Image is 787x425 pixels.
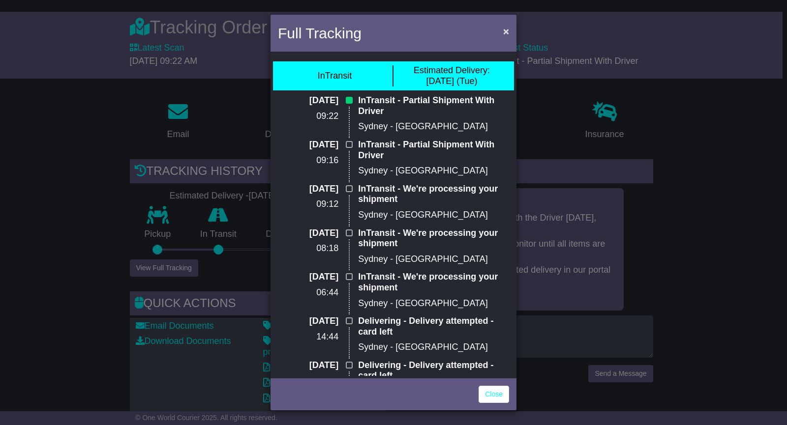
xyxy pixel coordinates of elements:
p: Delivering - Delivery attempted - card left [358,316,509,337]
p: InTransit - We're processing your shipment [358,228,509,249]
p: InTransit - We're processing your shipment [358,184,509,205]
p: InTransit - Partial Shipment With Driver [358,140,509,161]
div: [DATE] (Tue) [414,65,490,86]
p: Delivering - Delivery attempted - card left [358,360,509,381]
p: [DATE] [278,272,338,283]
p: [DATE] [278,228,338,239]
p: 09:22 [278,111,338,122]
h4: Full Tracking [278,22,362,44]
p: 14:44 [278,332,338,342]
p: [DATE] [278,95,338,106]
p: Sydney - [GEOGRAPHIC_DATA] [358,342,509,353]
p: Sydney - [GEOGRAPHIC_DATA] [358,254,509,265]
button: Close [498,21,514,41]
div: InTransit [318,71,352,82]
p: Sydney - [GEOGRAPHIC_DATA] [358,298,509,309]
p: [DATE] [278,316,338,327]
p: Sydney - [GEOGRAPHIC_DATA] [358,121,509,132]
a: Close [479,386,509,403]
p: Sydney - [GEOGRAPHIC_DATA] [358,166,509,176]
p: [DATE] [278,184,338,195]
span: Estimated Delivery: [414,65,490,75]
p: 10:30 [278,375,338,386]
p: InTransit - We're processing your shipment [358,272,509,293]
p: 06:44 [278,287,338,298]
p: InTransit - Partial Shipment With Driver [358,95,509,116]
p: [DATE] [278,360,338,371]
p: [DATE] [278,140,338,150]
p: 08:18 [278,243,338,254]
p: 09:12 [278,199,338,210]
p: 09:16 [278,155,338,166]
span: × [503,26,509,37]
p: Sydney - [GEOGRAPHIC_DATA] [358,210,509,221]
